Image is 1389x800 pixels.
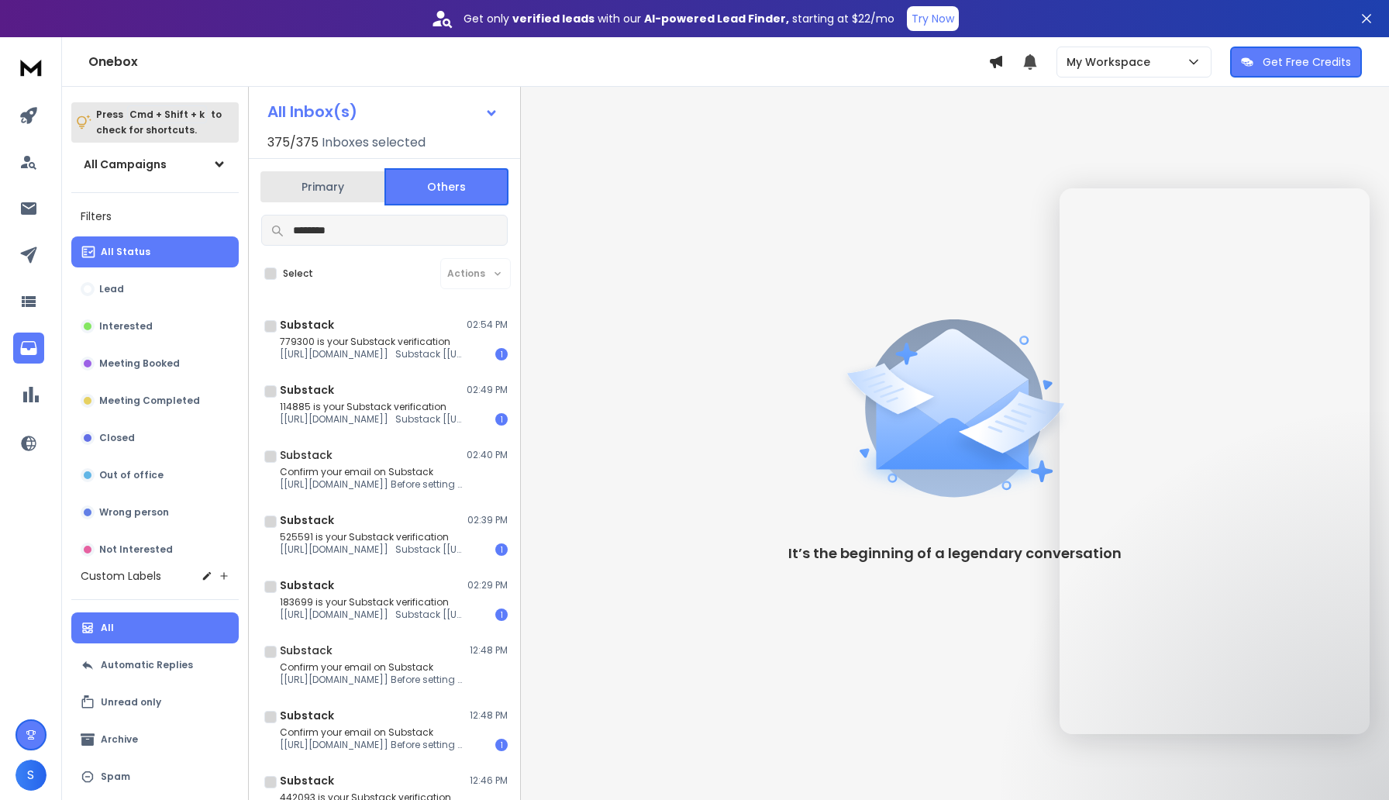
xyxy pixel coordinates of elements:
button: Unread only [71,687,239,718]
div: 1 [495,609,508,621]
div: 1 [495,413,508,426]
p: My Workspace [1067,54,1156,70]
img: logo [16,53,47,81]
h1: All Campaigns [84,157,167,172]
p: Confirm your email on Substack [280,726,466,739]
p: 02:29 PM [467,579,508,591]
h1: Substack [280,382,334,398]
h1: Substack [280,317,334,333]
p: Confirm your email on Substack [280,466,466,478]
h3: Custom Labels [81,568,161,584]
p: 525591 is your Substack verification [280,531,466,543]
button: Meeting Completed [71,385,239,416]
button: Closed [71,422,239,453]
h1: Onebox [88,53,988,71]
p: 02:54 PM [467,319,508,331]
div: 1 [495,543,508,556]
p: Interested [99,320,153,333]
p: [[URL][DOMAIN_NAME]] Before setting up your publication, [280,739,466,751]
p: All Status [101,246,150,258]
p: 02:39 PM [467,514,508,526]
button: Interested [71,311,239,342]
p: Not Interested [99,543,173,556]
button: All Inbox(s) [255,96,511,127]
p: Closed [99,432,135,444]
p: 114885 is your Substack verification [280,401,466,413]
p: Spam [101,771,130,783]
p: 12:46 PM [470,774,508,787]
button: Get Free Credits [1230,47,1362,78]
button: Primary [260,170,384,204]
h1: Substack [280,512,334,528]
div: 1 [495,739,508,751]
p: Meeting Completed [99,395,200,407]
button: S [16,760,47,791]
p: Get only with our starting at $22/mo [464,11,894,26]
p: Out of office [99,469,164,481]
p: 12:48 PM [470,644,508,657]
button: All Status [71,236,239,267]
button: Out of office [71,460,239,491]
p: 02:40 PM [467,449,508,461]
p: Meeting Booked [99,357,180,370]
h1: Substack [280,773,334,788]
p: Get Free Credits [1263,54,1351,70]
iframe: Intercom live chat [1332,747,1370,784]
p: Confirm your email on Substack [280,661,466,674]
h1: Substack [280,708,334,723]
h3: Filters [71,205,239,227]
p: All [101,622,114,634]
h1: Substack [280,447,333,463]
button: Wrong person [71,497,239,528]
p: Try Now [912,11,954,26]
h1: Substack [280,578,334,593]
button: All [71,612,239,643]
p: Press to check for shortcuts. [96,107,222,138]
p: [[URL][DOMAIN_NAME]] Substack [[URL][DOMAIN_NAME]!,w_80,h_80,c_fill,f_auto,q_auto:good,fl_progres... [280,348,466,360]
h1: Substack [280,643,333,658]
button: Meeting Booked [71,348,239,379]
button: Others [384,168,508,205]
p: 02:49 PM [467,384,508,396]
p: [[URL][DOMAIN_NAME]] Substack [[URL][DOMAIN_NAME]!,w_80,h_80,c_fill,f_auto,q_auto:good,fl_progres... [280,543,466,556]
button: Automatic Replies [71,650,239,681]
p: Archive [101,733,138,746]
button: Try Now [907,6,959,31]
div: 1 [495,348,508,360]
h1: All Inbox(s) [267,104,357,119]
p: [[URL][DOMAIN_NAME]] Substack [[URL][DOMAIN_NAME]!,w_80,h_80,c_fill,f_auto,q_auto:good,fl_progres... [280,413,466,426]
strong: AI-powered Lead Finder, [644,11,789,26]
p: Lead [99,283,124,295]
p: [[URL][DOMAIN_NAME]] Before setting up your publication, [280,478,466,491]
iframe: Intercom live chat [1060,188,1370,734]
p: Wrong person [99,506,169,519]
label: Select [283,267,313,280]
p: [[URL][DOMAIN_NAME]] Before setting up your publication, [280,674,466,686]
button: Lead [71,274,239,305]
p: 12:48 PM [470,709,508,722]
button: Not Interested [71,534,239,565]
p: 779300 is your Substack verification [280,336,466,348]
p: [[URL][DOMAIN_NAME]] Substack [[URL][DOMAIN_NAME]!,w_80,h_80,c_fill,f_auto,q_auto:good,fl_progres... [280,609,466,621]
p: Unread only [101,696,161,709]
span: Cmd + Shift + k [127,105,207,123]
p: 183699 is your Substack verification [280,596,466,609]
button: Archive [71,724,239,755]
button: Spam [71,761,239,792]
button: All Campaigns [71,149,239,180]
p: It’s the beginning of a legendary conversation [788,543,1122,564]
strong: verified leads [512,11,595,26]
h3: Inboxes selected [322,133,426,152]
p: Automatic Replies [101,659,193,671]
span: 375 / 375 [267,133,319,152]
